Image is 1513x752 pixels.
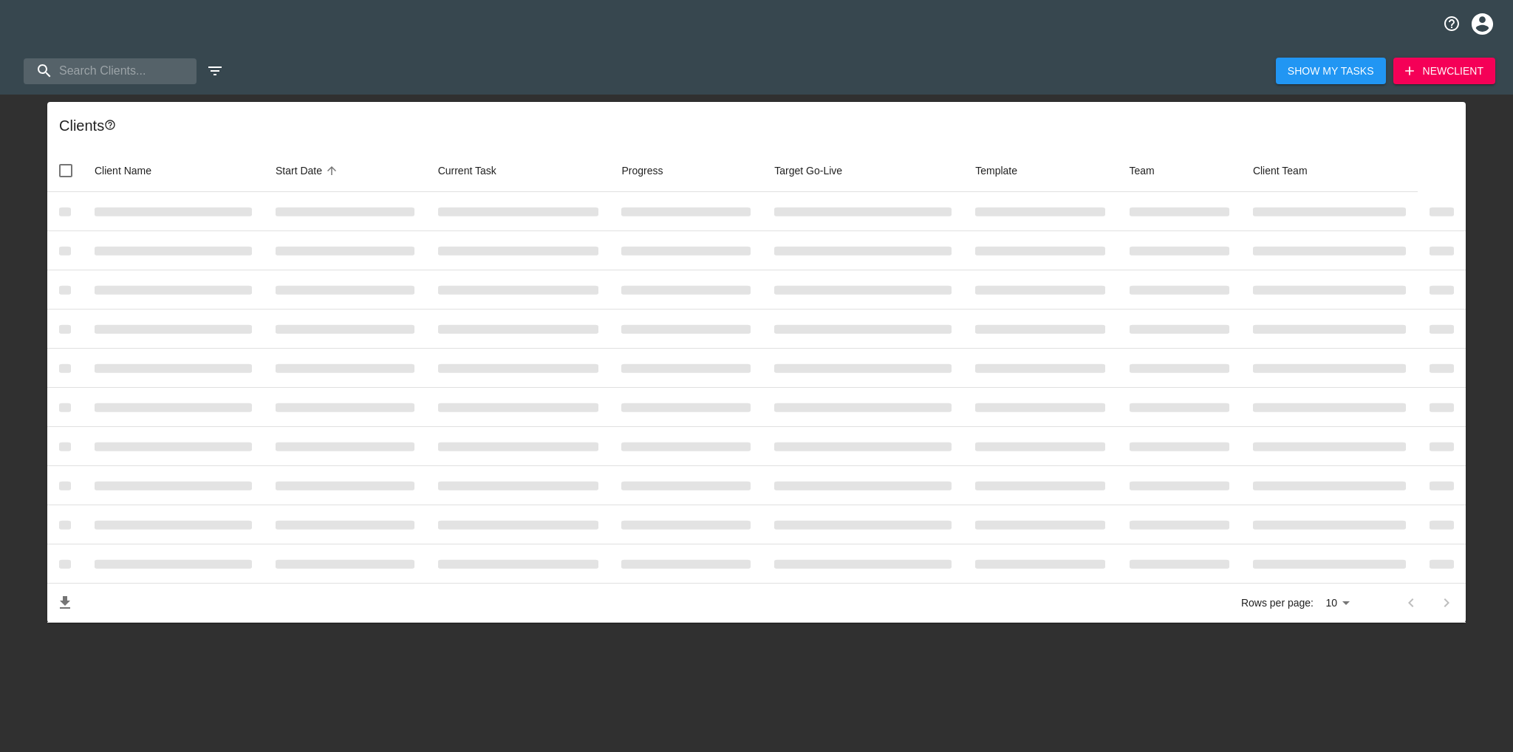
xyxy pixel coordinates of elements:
table: enhanced table [47,149,1466,623]
button: Show My Tasks [1276,58,1386,85]
select: rows per page [1319,592,1355,615]
p: Rows per page: [1241,595,1314,610]
span: Target Go-Live [774,162,861,180]
button: edit [202,58,228,83]
div: Client s [59,114,1460,137]
span: Client Team [1253,162,1327,180]
svg: This is a list of all of your clients and clients shared with you [104,119,116,131]
span: Progress [621,162,682,180]
span: Current Task [438,162,516,180]
span: Calculated based on the start date and the duration of all Tasks contained in this Hub. [774,162,842,180]
span: Show My Tasks [1288,62,1374,81]
button: Save List [47,585,83,621]
button: notifications [1434,6,1469,41]
button: profile [1461,2,1504,46]
button: NewClient [1393,58,1495,85]
span: Team [1130,162,1174,180]
span: Start Date [276,162,341,180]
span: New Client [1405,62,1483,81]
span: This is the next Task in this Hub that should be completed [438,162,496,180]
span: Client Name [95,162,171,180]
input: search [24,58,197,84]
span: Template [975,162,1036,180]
